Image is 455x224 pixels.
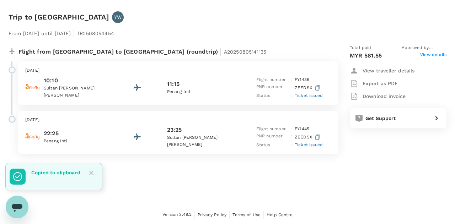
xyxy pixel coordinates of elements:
[232,212,261,217] span: Terms of Use
[420,51,446,60] span: View details
[256,133,288,142] p: PNR number
[295,76,309,83] p: FY 1436
[350,90,406,103] button: Download invoice
[25,67,331,74] p: [DATE]
[365,115,396,121] span: Get Support
[256,76,288,83] p: Flight number
[256,92,288,99] p: Status
[290,83,292,92] p: :
[25,116,331,124] p: [DATE]
[402,44,446,51] span: Approved by
[162,211,192,218] span: Version 3.49.2
[267,212,293,217] span: Help Centre
[295,93,323,98] span: Ticket issued
[44,138,108,145] p: Penang Intl
[9,11,109,23] h6: Trip to [GEOGRAPHIC_DATA]
[256,142,288,149] p: Status
[350,77,398,90] button: Export as PDF
[167,88,231,95] p: Penang Intl
[167,80,180,88] p: 11:15
[256,126,288,133] p: Flight number
[267,211,293,219] a: Help Centre
[295,133,322,142] p: ZEEDSX
[224,49,266,55] span: A20250805141135
[6,196,28,218] iframe: Button to launch messaging window
[350,44,371,51] span: Total paid
[44,76,108,85] p: 10:10
[31,169,80,176] p: Copied to clipboard
[295,126,309,133] p: FY 1445
[114,13,122,21] p: YW
[25,129,39,143] img: firefly
[44,129,108,138] p: 22:25
[363,93,406,100] p: Download invoice
[167,134,231,148] p: Sultan [PERSON_NAME] [PERSON_NAME]
[295,142,323,147] span: Ticket issued
[256,83,288,92] p: PNR number
[350,64,414,77] button: View traveller details
[25,80,39,94] img: firefly
[9,26,114,39] p: From [DATE] until [DATE] TR2508054454
[290,133,292,142] p: :
[198,212,226,217] span: Privacy Policy
[18,44,266,57] p: Flight from [GEOGRAPHIC_DATA] to [GEOGRAPHIC_DATA] (roundtrip)
[363,67,414,74] p: View traveller details
[295,83,322,92] p: ZEEDSX
[220,47,222,56] span: |
[232,211,261,219] a: Terms of Use
[363,80,398,87] p: Export as PDF
[198,211,226,219] a: Privacy Policy
[86,168,97,178] button: Close
[350,51,382,60] p: MYR 581.55
[290,92,292,99] p: :
[290,126,292,133] p: :
[73,28,75,38] span: |
[44,85,108,99] p: Sultan [PERSON_NAME] [PERSON_NAME]
[290,142,292,149] p: :
[290,76,292,83] p: :
[167,126,182,134] p: 23:25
